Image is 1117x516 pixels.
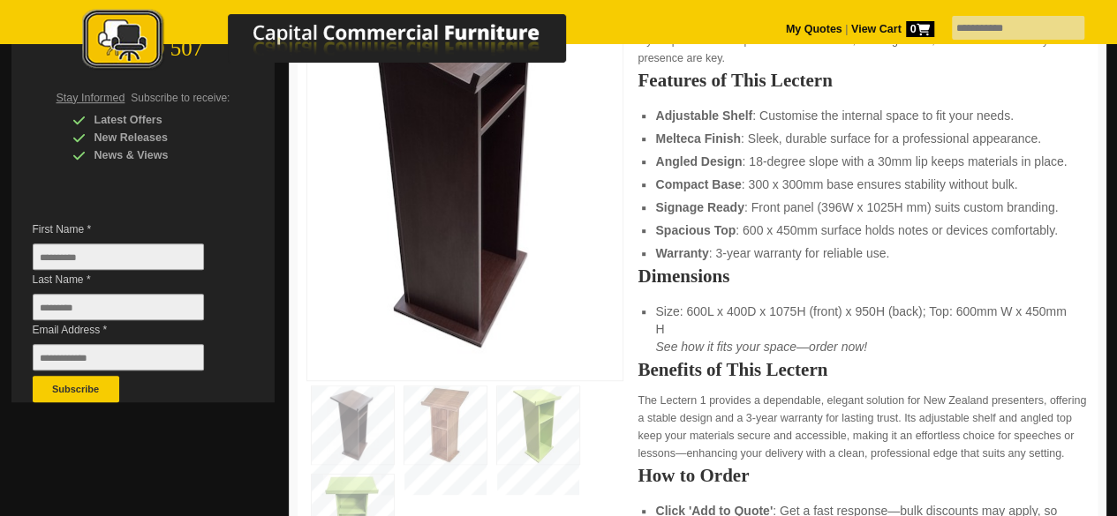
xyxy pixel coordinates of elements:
[655,177,741,191] strong: Compact Base
[655,244,1070,262] li: : 3-year warranty for reliable use.
[655,221,1070,239] li: : 600 x 450mm surface holds notes or devices comfortably.
[33,321,230,339] span: Email Address *
[655,340,867,354] em: See how it fits your space—order now!
[906,21,934,37] span: 0
[33,271,230,288] span: Last Name *
[655,131,740,146] strong: Melteca Finish
[655,223,736,237] strong: Spacious Top
[655,130,1070,147] li: : Sleek, durable surface for a professional appearance.
[33,221,230,238] span: First Name *
[33,344,204,370] input: Email Address *
[57,92,125,104] span: Stay Informed
[72,111,240,129] div: Latest Offers
[655,246,708,260] strong: Warranty
[33,294,204,320] input: Last Name *
[786,23,842,35] a: My Quotes
[131,92,230,104] span: Subscribe to receive:
[655,176,1070,193] li: : 300 x 300mm base ensures stability without bulk.
[33,243,204,270] input: First Name *
[638,392,1088,462] p: The Lectern 1 provides a dependable, elegant solution for New Zealand presenters, offering a stab...
[851,23,934,35] strong: View Cart
[33,376,119,402] button: Subscribe
[638,267,1088,285] h2: Dimensions
[655,303,1070,355] li: Size: 600L x 400D x 1075H (front) x 950H (back); Top: 600mm W x 450mm H
[34,9,652,73] img: Capital Commercial Furniture Logo
[655,107,1070,124] li: : Customise the internal space to fit your needs.
[638,361,1088,378] h2: Benefits of This Lectern
[72,146,240,164] div: News & Views
[638,71,1088,89] h2: Features of This Lectern
[72,129,240,146] div: New Releases
[655,153,1070,170] li: : 18-degree slope with a 30mm lip keeps materials in place.
[655,198,1070,216] li: : Front panel (396W x 1025H mm) suits custom branding.
[655,200,743,214] strong: Signage Ready
[638,467,1088,484] h2: How to Order
[848,23,933,35] a: View Cart0
[655,154,742,168] strong: Angled Design
[34,9,652,79] a: Capital Commercial Furniture Logo
[655,108,752,123] strong: Adjustable Shelf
